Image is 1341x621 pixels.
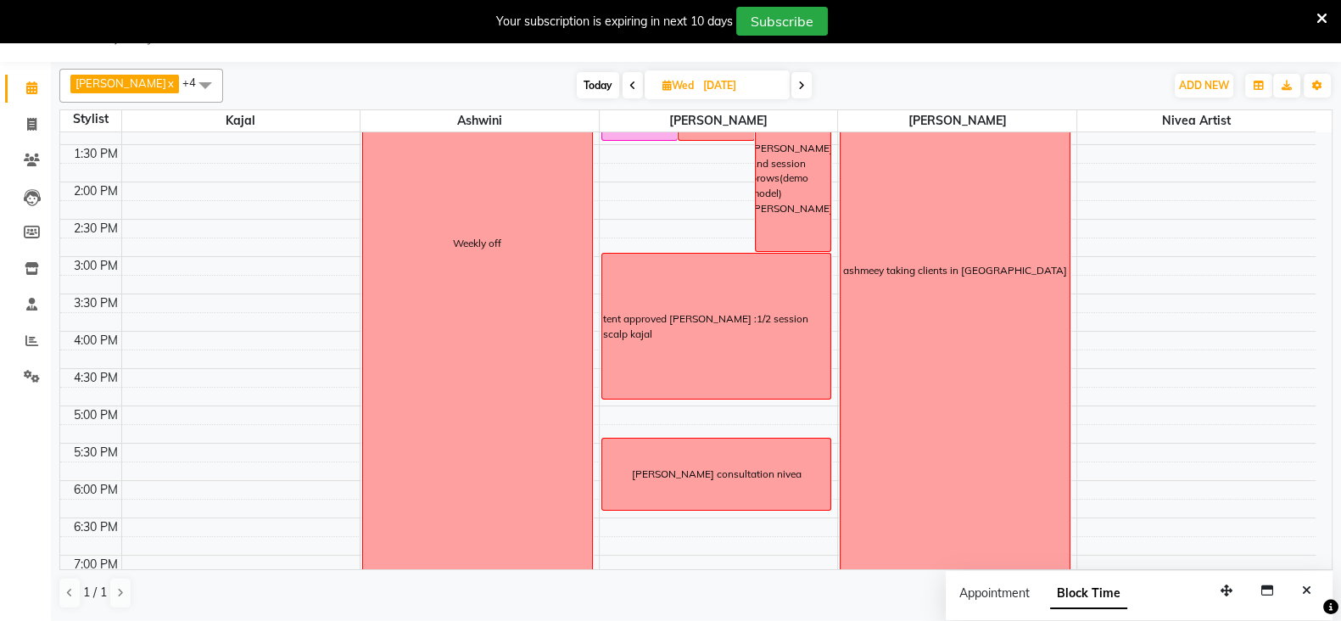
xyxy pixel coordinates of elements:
span: Kajal [122,110,360,131]
span: [PERSON_NAME] [75,76,166,90]
span: Today [577,72,619,98]
div: Stylist [60,110,121,128]
a: x [166,76,174,90]
input: 2025-09-03 [698,73,783,98]
div: ashmeey taking clients in [GEOGRAPHIC_DATA] [843,263,1067,278]
span: ADD NEW [1179,79,1229,92]
div: 3:00 PM [70,257,121,275]
span: Appointment [959,585,1030,601]
span: [PERSON_NAME] [600,110,838,131]
span: Ashwini [360,110,599,131]
button: Subscribe [736,7,828,36]
div: 5:30 PM [70,444,121,462]
div: 2:00 PM [70,182,121,200]
div: 6:30 PM [70,518,121,536]
button: ADD NEW [1175,74,1233,98]
div: 2:30 PM [70,220,121,238]
div: 1:30 PM [70,145,121,163]
span: Block Time [1050,579,1127,609]
span: +4 [182,76,209,89]
div: Your subscription is expiring in next 10 days [496,13,733,31]
div: 4:30 PM [70,369,121,387]
div: 7:00 PM [70,556,121,573]
span: Wed [658,79,698,92]
div: Weekly off [453,236,501,251]
div: tent approved [PERSON_NAME] :1/2 session scalp kajal [603,311,830,342]
div: [PERSON_NAME] consultation nivea [631,467,801,482]
span: 1 / 1 [83,584,107,601]
span: [PERSON_NAME] [838,110,1076,131]
span: Nivea Artist [1077,110,1316,131]
div: 5:00 PM [70,406,121,424]
div: 3:30 PM [70,294,121,312]
div: 6:00 PM [70,481,121,499]
div: [PERSON_NAME]: 2nd session brows(demo model) [PERSON_NAME] [751,141,835,216]
div: 4:00 PM [70,332,121,350]
button: Close [1294,578,1319,604]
